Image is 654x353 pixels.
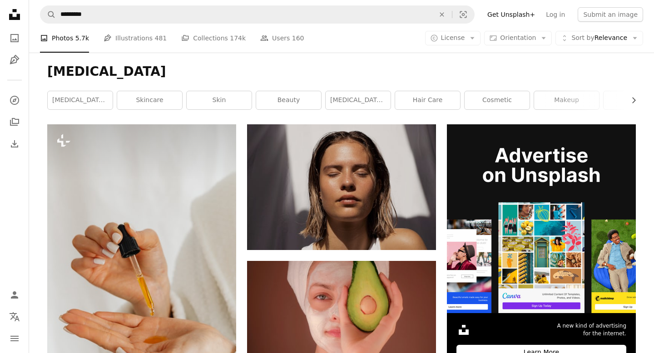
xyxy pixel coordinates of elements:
[571,34,627,43] span: Relevance
[578,7,643,22] button: Submit an image
[256,91,321,109] a: beauty
[5,308,24,326] button: Language
[5,91,24,109] a: Explore
[47,64,636,80] h1: [MEDICAL_DATA]
[40,5,475,24] form: Find visuals sitewide
[247,319,436,328] a: woman with white face mask holding green fruit
[155,33,167,43] span: 481
[247,124,436,250] img: woman in white tank top
[482,7,540,22] a: Get Unsplash+
[5,51,24,69] a: Illustrations
[5,286,24,304] a: Log in / Sign up
[104,24,167,53] a: Illustrations 481
[48,91,113,109] a: [MEDICAL_DATA] products
[500,34,536,41] span: Orientation
[425,31,481,45] button: License
[181,24,246,53] a: Collections 174k
[187,91,252,109] a: skin
[247,183,436,191] a: woman in white tank top
[395,91,460,109] a: hair care
[452,6,474,23] button: Visual search
[5,113,24,131] a: Collections
[230,33,246,43] span: 174k
[441,34,465,41] span: License
[447,124,636,313] img: file-1636576776643-80d394b7be57image
[456,323,471,337] img: file-1631306537910-2580a29a3cfcimage
[5,329,24,348] button: Menu
[47,261,236,270] a: a woman holding a bottle of liquid in her hands
[117,91,182,109] a: skincare
[484,31,552,45] button: Orientation
[625,91,636,109] button: scroll list to the right
[326,91,391,109] a: [MEDICAL_DATA] product
[557,322,626,338] span: A new kind of advertising for the internet.
[260,24,304,53] a: Users 160
[292,33,304,43] span: 160
[465,91,530,109] a: cosmetic
[555,31,643,45] button: Sort byRelevance
[540,7,570,22] a: Log in
[40,6,56,23] button: Search Unsplash
[432,6,452,23] button: Clear
[534,91,599,109] a: makeup
[571,34,594,41] span: Sort by
[5,135,24,153] a: Download History
[5,29,24,47] a: Photos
